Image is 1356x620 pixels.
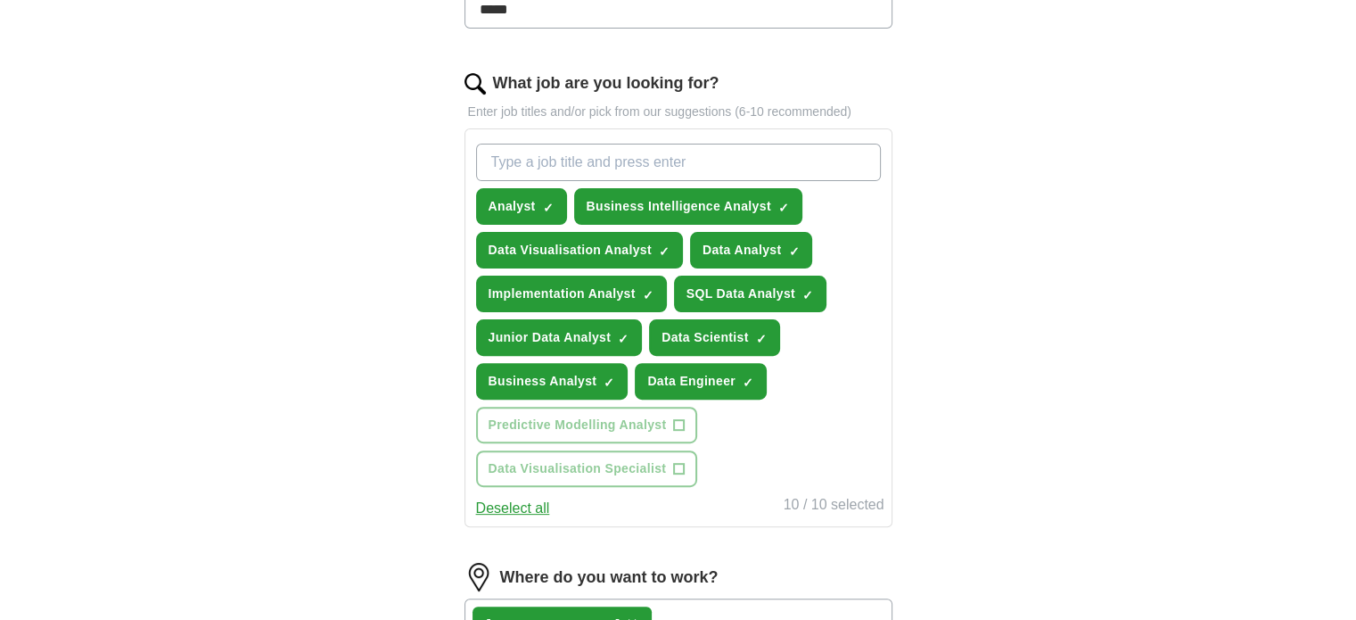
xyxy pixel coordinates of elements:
span: Data Analyst [703,241,782,260]
span: Data Visualisation Specialist [489,459,667,478]
span: ✓ [778,201,789,215]
p: Enter job titles and/or pick from our suggestions (6-10 recommended) [464,103,892,121]
span: Implementation Analyst [489,285,636,303]
span: ✓ [659,244,670,259]
button: Data Visualisation Analyst✓ [476,232,683,269]
button: SQL Data Analyst✓ [674,276,826,312]
span: ✓ [788,244,799,259]
span: SQL Data Analyst [686,285,795,303]
span: Data Engineer [647,372,736,391]
button: Data Engineer✓ [635,363,767,400]
button: Deselect all [476,498,550,519]
span: Predictive Modelling Analyst [489,416,667,434]
button: Predictive Modelling Analyst [476,407,698,443]
button: Business Intelligence Analyst✓ [574,188,802,225]
span: ✓ [802,288,813,302]
input: Type a job title and press enter [476,144,881,181]
button: Business Analyst✓ [476,363,629,400]
button: Data Scientist✓ [649,319,780,356]
span: ✓ [604,376,614,390]
button: Data Visualisation Specialist [476,451,698,487]
button: Data Analyst✓ [690,232,813,269]
span: Analyst [489,197,536,216]
button: Junior Data Analyst✓ [476,319,643,356]
span: Junior Data Analyst [489,328,612,347]
span: Data Visualisation Analyst [489,241,652,260]
span: ✓ [543,201,554,215]
span: ✓ [618,332,629,346]
img: location.png [464,563,493,591]
span: ✓ [743,376,753,390]
img: search.png [464,73,486,95]
span: ✓ [756,332,767,346]
span: Business Analyst [489,372,597,391]
span: ✓ [643,288,653,302]
label: Where do you want to work? [500,566,719,590]
button: Implementation Analyst✓ [476,276,667,312]
button: Analyst✓ [476,188,567,225]
label: What job are you looking for? [493,71,719,95]
span: Business Intelligence Analyst [587,197,771,216]
div: 10 / 10 selected [784,494,884,519]
span: Data Scientist [662,328,749,347]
